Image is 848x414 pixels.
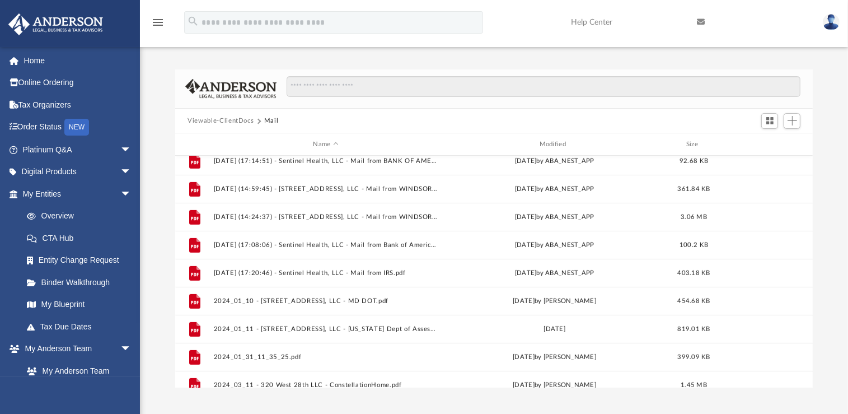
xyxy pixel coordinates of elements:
[16,271,148,294] a: Binder Walkthrough
[287,76,800,97] input: Search files and folders
[214,382,438,389] button: 2024_03_11 - 320 West 28th LLC - ConstellationHome.pdf
[16,360,137,382] a: My Anderson Team
[16,249,148,272] a: Entity Change Request
[8,116,148,139] a: Order StatusNEW
[151,16,165,29] i: menu
[681,382,707,388] span: 1.45 MB
[678,298,710,304] span: 454.68 KB
[175,156,813,388] div: grid
[64,119,89,136] div: NEW
[5,13,106,35] img: Anderson Advisors Platinum Portal
[120,338,143,361] span: arrow_drop_down
[16,294,143,316] a: My Blueprint
[443,156,667,166] div: [DATE] by ABA_NEST_APP
[443,324,667,334] div: [DATE]
[16,315,148,338] a: Tax Due Dates
[443,380,667,390] div: [DATE] by [PERSON_NAME]
[8,338,143,360] a: My Anderson Teamarrow_drop_down
[678,270,710,276] span: 403.18 KB
[187,15,199,27] i: search
[443,352,667,362] div: [DATE] by [PERSON_NAME]
[443,212,667,222] div: [DATE] by ABA_NEST_APP
[214,185,438,193] button: [DATE] (14:59:45) - [STREET_ADDRESS], LLC - Mail from WINDSOR-MOUNT JOY MUTUAL INSURANCE COMPANY.pdf
[214,297,438,305] button: 2024_01_10 - [STREET_ADDRESS], LLC - MD DOT.pdf
[442,139,667,150] div: Modified
[264,116,279,126] button: Mail
[16,227,148,249] a: CTA Hub
[120,161,143,184] span: arrow_drop_down
[8,94,148,116] a: Tax Organizers
[180,139,208,150] div: id
[443,268,667,278] div: [DATE] by ABA_NEST_APP
[151,21,165,29] a: menu
[761,113,778,129] button: Switch to Grid View
[681,214,707,220] span: 3.06 MB
[8,72,148,94] a: Online Ordering
[188,116,254,126] button: Viewable-ClientDocs
[8,183,148,205] a: My Entitiesarrow_drop_down
[678,354,710,360] span: 399.09 KB
[8,161,148,183] a: Digital Productsarrow_drop_down
[678,186,710,192] span: 361.84 KB
[120,138,143,161] span: arrow_drop_down
[721,139,800,150] div: id
[214,213,438,221] button: [DATE] (14:24:37) - [STREET_ADDRESS], LLC - Mail from WINDSOR-MOUNT JOY MUTUAL INSURANCE CO.pdf
[214,353,438,361] button: 2024_01_31_11_35_25.pdf
[784,113,800,129] button: Add
[680,158,708,164] span: 92.68 KB
[672,139,716,150] div: Size
[8,49,148,72] a: Home
[823,14,840,30] img: User Pic
[680,242,708,248] span: 100.2 KB
[443,184,667,194] div: [DATE] by ABA_NEST_APP
[16,205,148,227] a: Overview
[120,183,143,206] span: arrow_drop_down
[443,240,667,250] div: [DATE] by ABA_NEST_APP
[8,138,148,161] a: Platinum Q&Aarrow_drop_down
[443,296,667,306] div: [DATE] by [PERSON_NAME]
[214,241,438,249] button: [DATE] (17:08:06) - Sentinel Health, LLC - Mail from Bank of America.pdf
[214,325,438,333] button: 2024_01_11 - [STREET_ADDRESS], LLC - [US_STATE] Dept of Assessment and Taxation.pdf
[678,326,710,332] span: 819.01 KB
[214,269,438,277] button: [DATE] (17:20:46) - Sentinel Health, LLC - Mail from IRS.pdf
[214,157,438,165] button: [DATE] (17:14:51) - Sentinel Health, LLC - Mail from BANK OF AMERICA.pdf
[213,139,438,150] div: Name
